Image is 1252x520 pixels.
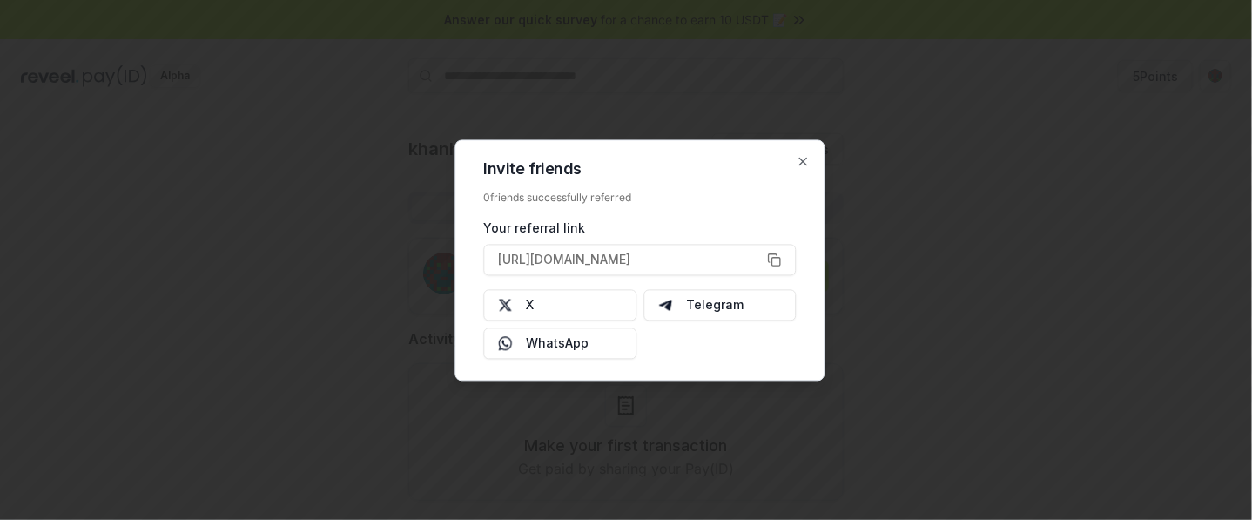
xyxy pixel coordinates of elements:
h2: Invite friends [484,161,797,177]
img: Telegram [658,298,672,312]
button: WhatsApp [484,328,637,359]
button: Telegram [643,289,797,321]
img: X [499,298,513,312]
button: [URL][DOMAIN_NAME] [484,244,797,275]
div: 0 friends successfully referred [484,191,797,205]
img: Whatsapp [499,336,513,350]
button: X [484,289,637,321]
div: Your referral link [484,219,797,237]
span: [URL][DOMAIN_NAME] [499,251,631,269]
